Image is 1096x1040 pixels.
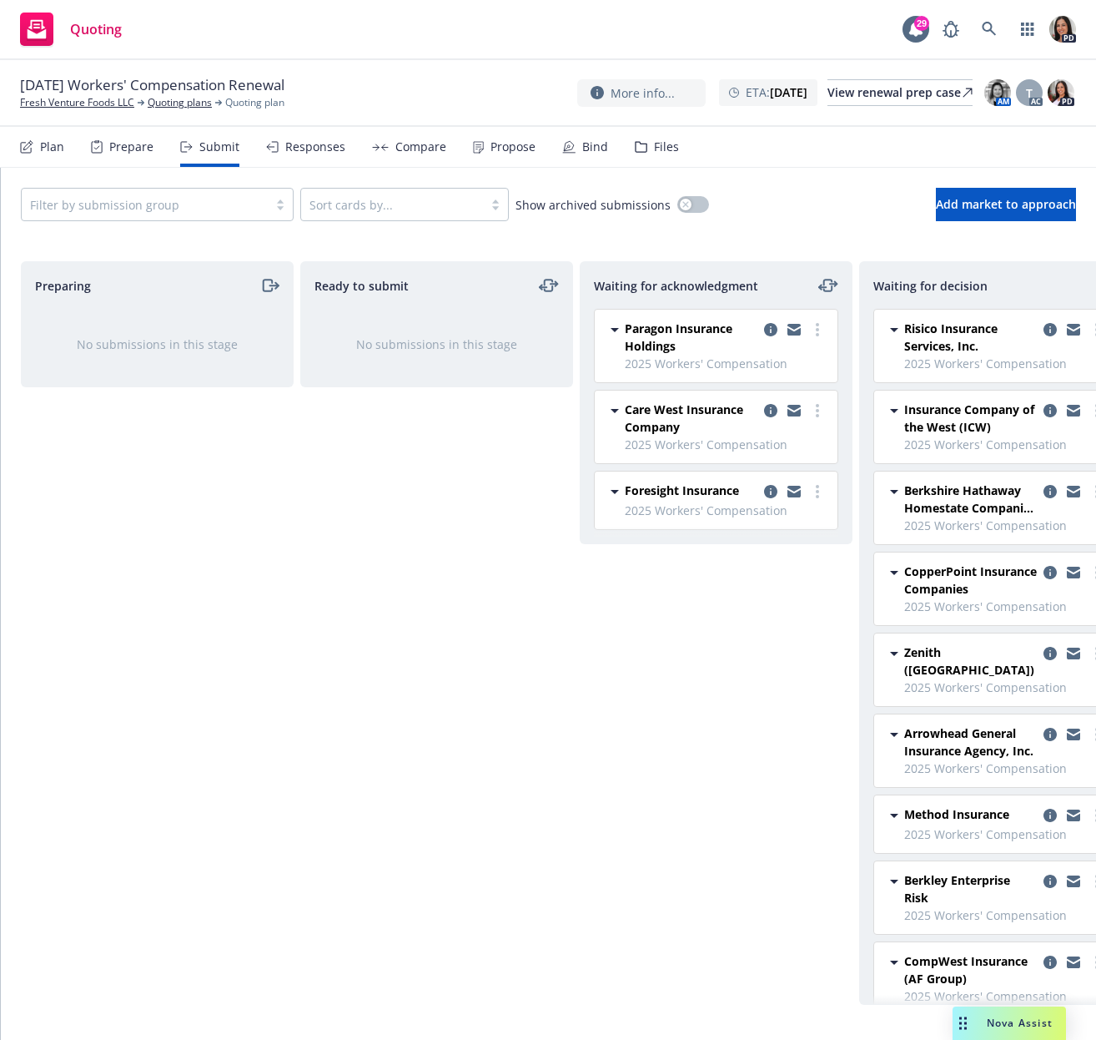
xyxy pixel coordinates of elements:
a: copy logging email [1040,644,1060,664]
strong: [DATE] [770,84,807,100]
span: Risico Insurance Services, Inc. [904,320,1037,355]
span: Quoting plan [225,95,284,110]
span: CompWest Insurance (AF Group) [904,952,1037,987]
a: moveRight [259,275,279,295]
div: Prepare [109,140,153,154]
a: copy logging email [1063,401,1083,421]
a: copy logging email [1063,320,1083,340]
a: copy logging email [784,482,804,502]
span: Berkley Enterprise Risk [904,871,1037,906]
div: No submissions in this stage [48,336,266,353]
span: T [1026,84,1033,102]
span: Care West Insurance Company [625,401,757,436]
span: Nova Assist [987,1016,1053,1030]
div: 29 [914,16,929,31]
div: Responses [285,140,345,154]
button: Nova Assist [953,1007,1066,1040]
div: No submissions in this stage [328,336,545,353]
span: Ready to submit [314,277,409,295]
a: copy logging email [1063,482,1083,502]
span: Method Insurance [904,805,1009,823]
span: Insurance Company of the West (ICW) [904,401,1037,436]
span: Add market to approach [936,196,1076,212]
div: View renewal prep case [827,80,973,105]
span: More info... [611,84,675,102]
a: copy logging email [784,320,804,340]
span: Arrowhead General Insurance Agency, Inc. [904,724,1037,760]
a: View renewal prep case [827,79,973,106]
span: CopperPoint Insurance Companies [904,563,1037,598]
span: ETA : [746,83,807,101]
span: Paragon Insurance Holdings [625,320,757,355]
a: Search [973,13,1006,46]
span: 2025 Workers' Compensation [625,436,827,453]
a: copy logging email [1040,805,1060,825]
a: copy logging email [1063,724,1083,745]
button: More info... [577,79,706,107]
a: copy logging email [761,320,781,340]
a: more [807,320,827,340]
span: 2025 Workers' Compensation [625,355,827,372]
div: Bind [582,140,608,154]
span: Waiting for acknowledgment [594,277,758,295]
span: Quoting [70,23,122,36]
span: Preparing [35,277,91,295]
span: Show archived submissions [515,196,671,214]
a: copy logging email [1040,320,1060,340]
div: Files [654,140,679,154]
a: copy logging email [1063,871,1083,891]
a: copy logging email [1063,952,1083,972]
a: copy logging email [1063,805,1083,825]
div: Submit [199,140,239,154]
img: photo [1048,79,1074,106]
a: copy logging email [1040,401,1060,421]
a: moveLeftRight [818,275,838,295]
img: photo [984,79,1011,106]
a: more [807,401,827,421]
a: copy logging email [761,401,781,421]
a: Switch app [1011,13,1044,46]
a: copy logging email [784,401,804,421]
a: Quoting plans [148,95,212,110]
span: Waiting for decision [873,277,988,295]
a: copy logging email [1040,724,1060,745]
span: [DATE] Workers' Compensation Renewal [20,75,284,95]
div: Propose [490,140,535,154]
a: Report a Bug [934,13,968,46]
div: Plan [40,140,64,154]
a: copy logging email [761,482,781,502]
a: Quoting [13,6,128,53]
a: copy logging email [1040,563,1060,583]
button: Add market to approach [936,188,1076,221]
a: more [807,482,827,502]
div: Compare [395,140,446,154]
a: copy logging email [1063,563,1083,583]
span: 2025 Workers' Compensation [625,502,827,519]
span: Zenith ([GEOGRAPHIC_DATA]) [904,644,1037,679]
div: Drag to move [953,1007,973,1040]
a: Fresh Venture Foods LLC [20,95,134,110]
a: copy logging email [1040,871,1060,891]
a: copy logging email [1063,644,1083,664]
span: Foresight Insurance [625,482,739,499]
a: copy logging email [1040,952,1060,972]
img: photo [1049,16,1076,43]
a: copy logging email [1040,482,1060,502]
span: Berkshire Hathaway Homestate Companies (BHHC) [904,482,1037,517]
a: moveLeftRight [539,275,559,295]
